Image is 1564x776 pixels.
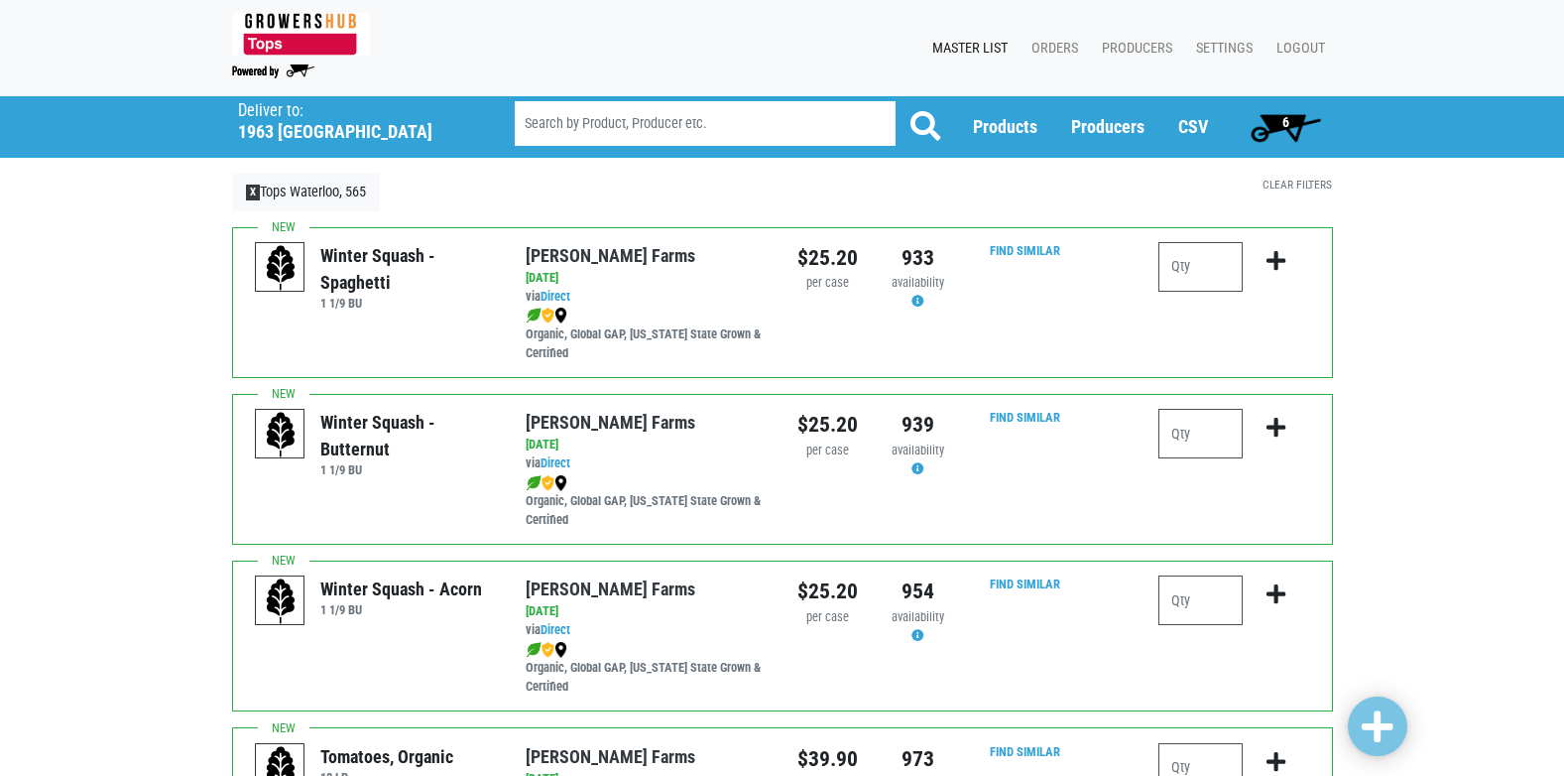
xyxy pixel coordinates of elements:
[320,743,453,770] div: Tomatoes, Organic
[1180,30,1261,67] a: Settings
[238,96,479,143] span: Tops Waterloo, 565 (1963 Kingdom Plaza, Waterloo, NY 13165, USA)
[526,436,767,454] div: [DATE]
[320,409,496,462] div: Winter Squash - Butternut
[541,622,570,637] a: Direct
[320,576,482,602] div: Winter Squash - Acorn
[320,242,496,296] div: Winter Squash - Spaghetti
[232,174,381,211] a: XTops Waterloo, 565
[797,242,858,274] div: $25.20
[526,245,695,266] a: [PERSON_NAME] Farms
[797,409,858,441] div: $25.20
[526,288,767,307] div: via
[526,269,767,288] div: [DATE]
[541,642,554,658] img: safety-e55c860ca8c00a9c171001a62a92dabd.png
[973,116,1037,137] a: Products
[526,579,695,599] a: [PERSON_NAME] Farms
[246,185,261,200] span: X
[990,410,1060,425] a: Find Similar
[320,296,496,311] h6: 1 1/9 BU
[1242,107,1330,147] a: 6
[888,242,948,274] div: 933
[526,307,767,363] div: Organic, Global GAP, [US_STATE] State Grown & Certified
[797,442,858,460] div: per case
[797,274,858,293] div: per case
[526,602,767,621] div: [DATE]
[888,743,948,775] div: 973
[554,642,567,658] img: map_marker-0e94453035b3232a4d21701695807de9.png
[892,443,944,457] span: availability
[797,608,858,627] div: per case
[990,243,1060,258] a: Find Similar
[320,462,496,477] h6: 1 1/9 BU
[916,30,1016,67] a: Master List
[892,275,944,290] span: availability
[526,454,767,473] div: via
[1263,178,1332,192] a: Clear Filters
[797,743,858,775] div: $39.90
[892,609,944,624] span: availability
[541,308,554,323] img: safety-e55c860ca8c00a9c171001a62a92dabd.png
[256,243,305,293] img: placeholder-variety-43d6402dacf2d531de610a020419775a.svg
[888,576,948,607] div: 954
[256,410,305,459] img: placeholder-variety-43d6402dacf2d531de610a020419775a.svg
[1086,30,1180,67] a: Producers
[1261,30,1333,67] a: Logout
[232,65,314,78] img: Powered by Big Wheelbarrow
[888,409,948,441] div: 939
[526,746,695,767] a: [PERSON_NAME] Farms
[526,621,767,640] div: via
[1158,242,1243,292] input: Qty
[526,412,695,433] a: [PERSON_NAME] Farms
[526,475,541,491] img: leaf-e5c59151409436ccce96b2ca1b28e03c.png
[526,642,541,658] img: leaf-e5c59151409436ccce96b2ca1b28e03c.png
[526,473,767,530] div: Organic, Global GAP, [US_STATE] State Grown & Certified
[1158,409,1243,458] input: Qty
[515,101,896,146] input: Search by Product, Producer etc.
[541,289,570,304] a: Direct
[1071,116,1144,137] a: Producers
[541,475,554,491] img: safety-e55c860ca8c00a9c171001a62a92dabd.png
[990,577,1060,591] a: Find Similar
[1016,30,1086,67] a: Orders
[238,101,464,121] p: Deliver to:
[554,475,567,491] img: map_marker-0e94453035b3232a4d21701695807de9.png
[256,577,305,626] img: placeholder-variety-43d6402dacf2d531de610a020419775a.svg
[238,121,464,143] h5: 1963 [GEOGRAPHIC_DATA]
[1282,114,1289,130] span: 6
[526,640,767,697] div: Organic, Global GAP, [US_STATE] State Grown & Certified
[232,13,370,56] img: 279edf242af8f9d49a69d9d2afa010fb.png
[554,308,567,323] img: map_marker-0e94453035b3232a4d21701695807de9.png
[320,602,482,617] h6: 1 1/9 BU
[526,308,541,323] img: leaf-e5c59151409436ccce96b2ca1b28e03c.png
[990,744,1060,759] a: Find Similar
[1178,116,1208,137] a: CSV
[797,576,858,607] div: $25.20
[1158,576,1243,625] input: Qty
[541,455,570,470] a: Direct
